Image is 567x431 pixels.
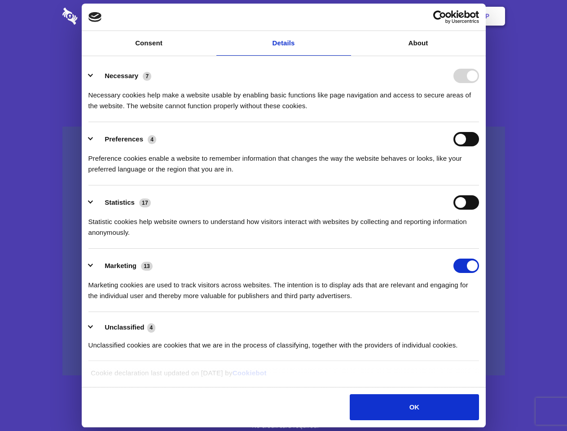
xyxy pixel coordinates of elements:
label: Marketing [105,262,136,269]
img: logo [88,12,102,22]
span: 17 [139,198,151,207]
div: Unclassified cookies are cookies that we are in the process of classifying, together with the pro... [88,333,479,351]
button: Necessary (7) [88,69,157,83]
button: Marketing (13) [88,259,158,273]
a: Details [216,31,351,56]
button: Statistics (17) [88,195,157,210]
label: Statistics [105,198,135,206]
img: logo-wordmark-white-trans-d4663122ce5f474addd5e946df7df03e33cb6a1c49d2221995e7729f52c070b2.svg [62,8,139,25]
a: Pricing [264,2,303,30]
div: Cookie declaration last updated on [DATE] by [84,368,483,385]
a: Login [407,2,446,30]
label: Preferences [105,135,143,143]
button: Unclassified (4) [88,322,161,333]
div: Preference cookies enable a website to remember information that changes the way the website beha... [88,146,479,175]
div: Necessary cookies help make a website usable by enabling basic functions like page navigation and... [88,83,479,111]
a: Cookiebot [233,369,267,377]
a: Wistia video thumbnail [62,127,505,376]
a: Consent [82,31,216,56]
h1: Eliminate Slack Data Loss. [62,40,505,73]
span: 7 [143,72,151,81]
button: Preferences (4) [88,132,162,146]
label: Necessary [105,72,138,79]
a: Contact [364,2,405,30]
a: About [351,31,486,56]
a: Usercentrics Cookiebot - opens in a new window [400,10,479,24]
span: 4 [147,323,156,332]
span: 13 [141,262,153,271]
h4: Auto-redaction of sensitive data, encrypted data sharing and self-destructing private chats. Shar... [62,82,505,111]
div: Marketing cookies are used to track visitors across websites. The intention is to display ads tha... [88,273,479,301]
button: OK [350,394,479,420]
iframe: Drift Widget Chat Controller [522,386,556,420]
div: Statistic cookies help website owners to understand how visitors interact with websites by collec... [88,210,479,238]
span: 4 [148,135,156,144]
